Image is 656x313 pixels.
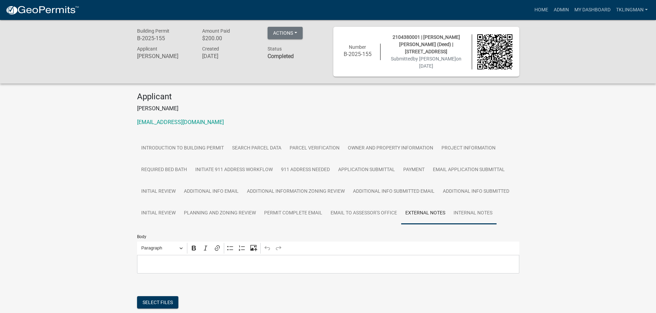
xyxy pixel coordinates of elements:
a: Application Submittal [334,159,399,181]
div: Editor toolbar [137,242,519,255]
img: QR code [477,34,512,69]
a: 911 Address Needed [277,159,334,181]
h6: B-2025-155 [340,51,375,57]
a: Email to Assessor's Office [326,202,401,224]
a: My Dashboard [572,3,613,16]
a: Initial Review [137,181,180,203]
a: Additional Info submitted Email [349,181,439,203]
a: Introduction to Building Permit [137,137,228,159]
a: Project Information [437,137,500,159]
a: Additional Info Submitted [439,181,513,203]
span: Submitted on [DATE] [391,56,461,69]
strong: Completed [268,53,294,59]
h6: $200.00 [202,35,257,42]
span: 2104380001 | [PERSON_NAME] [PERSON_NAME] (Deed) | [STREET_ADDRESS] [393,34,460,54]
label: Body [137,235,146,239]
a: Required Bed Bath [137,159,191,181]
h6: [DATE] [202,53,257,59]
a: [EMAIL_ADDRESS][DOMAIN_NAME] [137,119,224,125]
a: Initial Review [137,202,180,224]
h6: [PERSON_NAME] [137,53,192,59]
span: Paragraph [141,244,177,252]
span: Building Permit [137,28,169,34]
span: by [PERSON_NAME] [413,56,456,62]
span: Amount Paid [202,28,230,34]
a: Additional Information Zoning Review [243,181,349,203]
span: Status [268,46,282,52]
span: Created [202,46,219,52]
span: Number [349,44,366,50]
h6: B-2025-155 [137,35,192,42]
span: Applicant [137,46,157,52]
div: Editor editing area: main. Press Alt+0 for help. [137,255,519,274]
a: Internal Notes [449,202,497,224]
a: Permit Complete Email [260,202,326,224]
a: Home [532,3,551,16]
a: Owner and Property Information [344,137,437,159]
a: Search Parcel Data [228,137,285,159]
a: Email Application Submittal [429,159,509,181]
a: Initiate 911 Address Workflow [191,159,277,181]
button: Paragraph, Heading [138,243,186,254]
a: Payment [399,159,429,181]
button: Select files [137,296,178,309]
a: Parcel Verification [285,137,344,159]
h4: Applicant [137,92,519,102]
a: tklingman [613,3,650,16]
a: Additional info email [180,181,243,203]
a: Planning and Zoning Review [180,202,260,224]
p: [PERSON_NAME] [137,104,519,113]
button: Actions [268,27,303,39]
a: Admin [551,3,572,16]
a: External Notes [401,202,449,224]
